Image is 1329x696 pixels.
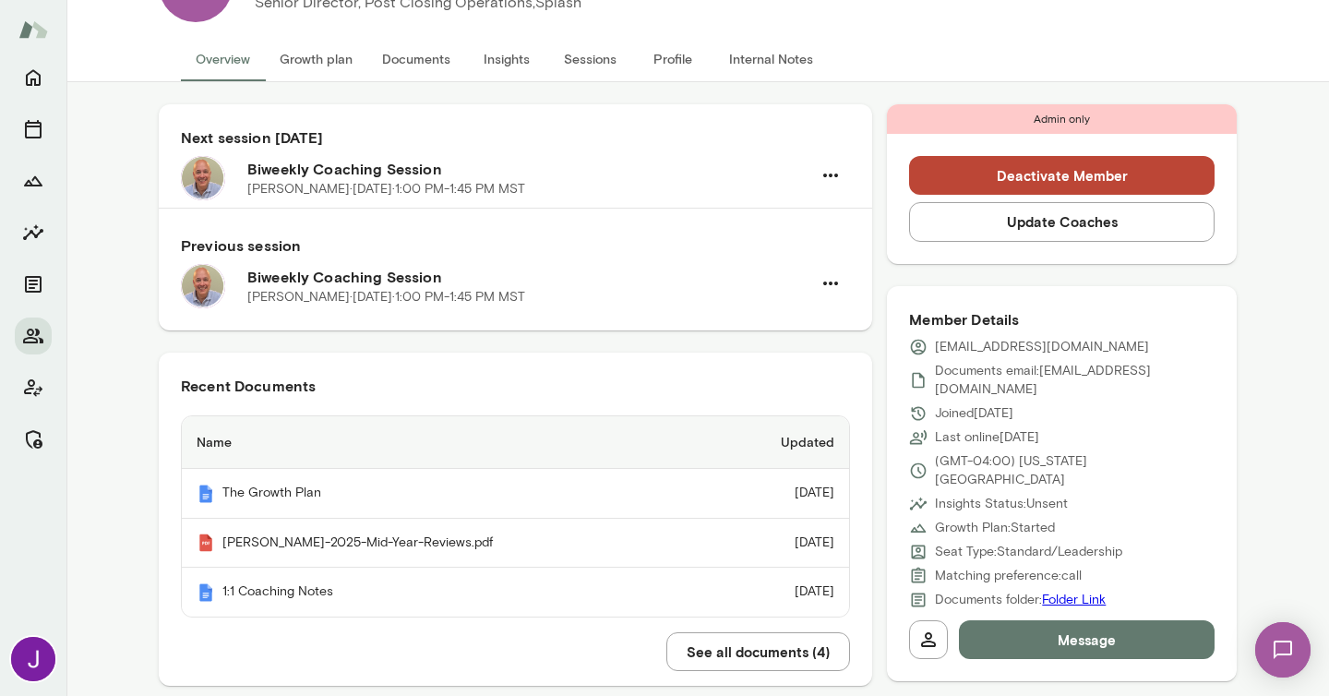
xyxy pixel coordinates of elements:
button: Home [15,59,52,96]
button: Overview [181,37,265,81]
button: Insights [465,37,548,81]
h6: Recent Documents [181,375,850,397]
button: Deactivate Member [909,156,1215,195]
button: Manage [15,421,52,458]
p: Documents email: [EMAIL_ADDRESS][DOMAIN_NAME] [935,362,1215,399]
th: Name [182,416,713,469]
h6: Biweekly Coaching Session [247,158,811,180]
h6: Member Details [909,308,1215,330]
img: Jocelyn Grodin [11,637,55,681]
h6: Next session [DATE] [181,126,850,149]
td: [DATE] [713,568,849,617]
button: Client app [15,369,52,406]
p: [EMAIL_ADDRESS][DOMAIN_NAME] [935,338,1149,356]
p: Seat Type: Standard/Leadership [935,543,1122,561]
p: Documents folder: [935,591,1106,609]
div: Admin only [887,104,1237,134]
p: Growth Plan: Started [935,519,1055,537]
p: Matching preference: call [935,567,1082,585]
img: Mento [197,583,215,602]
p: [PERSON_NAME] · [DATE] · 1:00 PM-1:45 PM MST [247,180,525,198]
th: 1:1 Coaching Notes [182,568,713,617]
h6: Previous session [181,234,850,257]
button: Insights [15,214,52,251]
p: Joined [DATE] [935,404,1013,423]
button: Message [959,620,1215,659]
img: Mento [197,485,215,503]
button: Sessions [548,37,631,81]
p: Last online [DATE] [935,428,1039,447]
th: The Growth Plan [182,469,713,519]
button: Growth Plan [15,162,52,199]
p: [PERSON_NAME] · [DATE] · 1:00 PM-1:45 PM MST [247,288,525,306]
img: Mento [18,12,48,47]
button: Growth plan [265,37,367,81]
p: (GMT-04:00) [US_STATE][GEOGRAPHIC_DATA] [935,452,1215,489]
p: Insights Status: Unsent [935,495,1068,513]
button: Members [15,318,52,354]
img: Mento [197,534,215,552]
button: Profile [631,37,714,81]
td: [DATE] [713,519,849,569]
button: Documents [367,37,465,81]
button: See all documents (4) [666,632,850,671]
button: Update Coaches [909,202,1215,241]
button: Sessions [15,111,52,148]
td: [DATE] [713,469,849,519]
a: Folder Link [1042,592,1106,607]
th: Updated [713,416,849,469]
button: Internal Notes [714,37,828,81]
button: Documents [15,266,52,303]
h6: Biweekly Coaching Session [247,266,811,288]
th: [PERSON_NAME]-2025-Mid-Year-Reviews.pdf [182,519,713,569]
